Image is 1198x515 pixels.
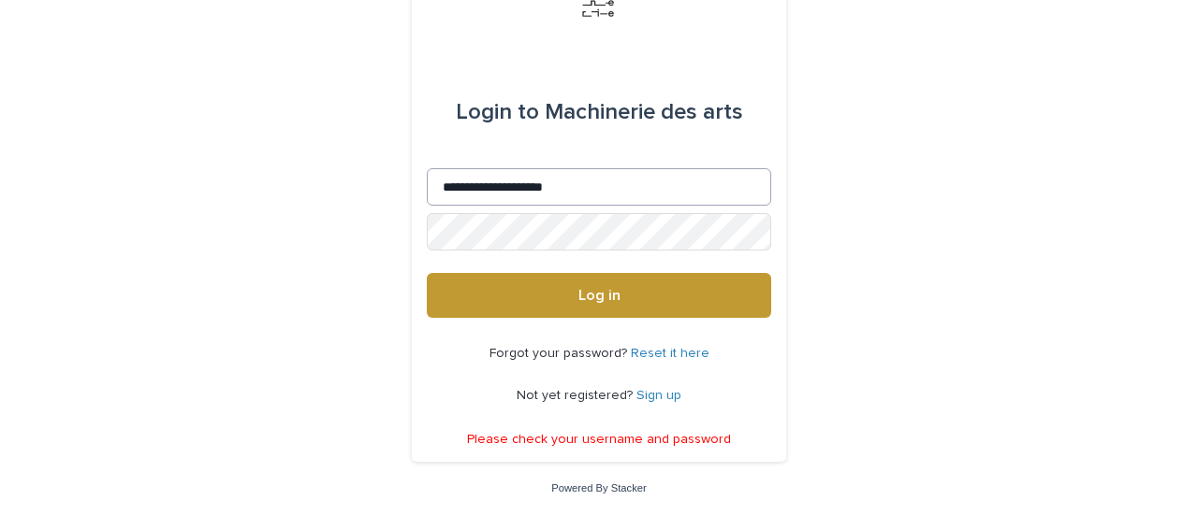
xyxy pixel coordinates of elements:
[636,389,681,402] a: Sign up
[517,389,636,402] span: Not yet registered?
[631,347,709,360] a: Reset it here
[467,432,731,448] p: Please check your username and password
[578,288,621,303] span: Log in
[551,482,646,494] a: Powered By Stacker
[489,347,631,360] span: Forgot your password?
[427,273,771,318] button: Log in
[456,101,539,123] span: Login to
[456,86,743,138] div: Machinerie des arts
